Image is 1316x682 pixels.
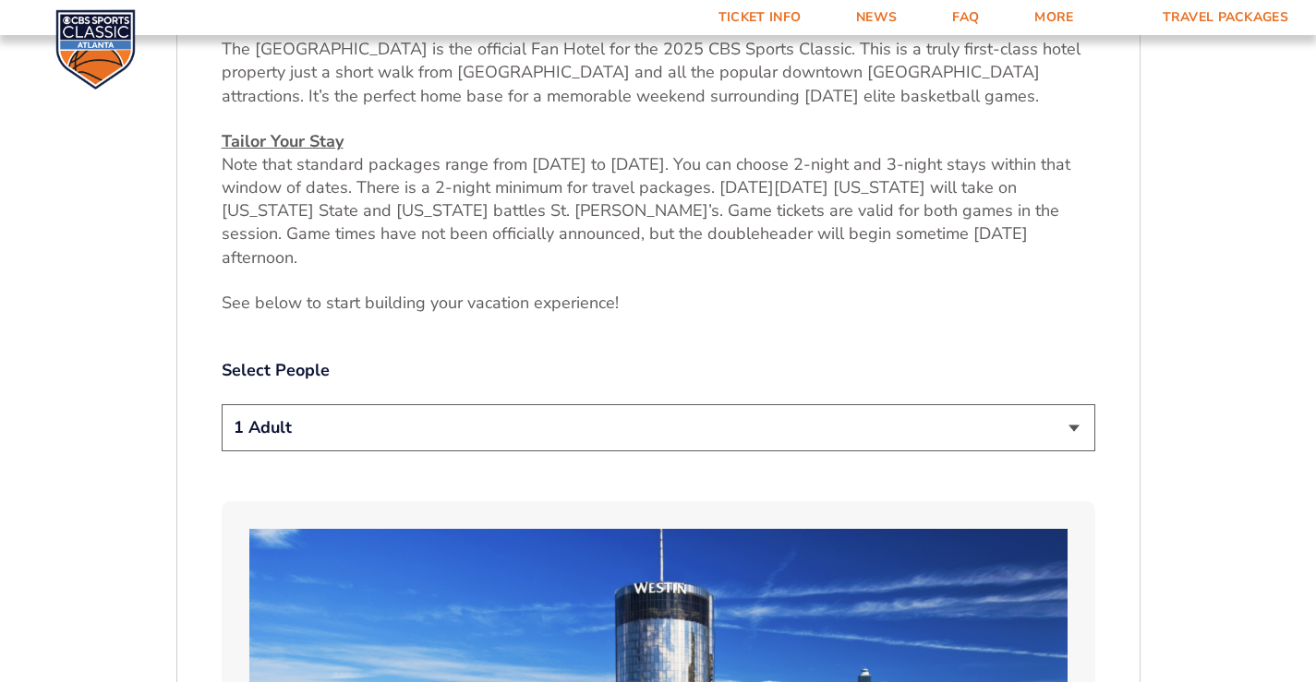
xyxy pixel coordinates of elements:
img: CBS Sports Classic [55,9,136,90]
p: Note that standard packages range from [DATE] to [DATE]. You can choose 2-night and 3-night stays... [222,130,1095,269]
u: Hotel [222,15,265,37]
label: Select People [222,359,1095,382]
u: Tailor Your Stay [222,130,344,152]
p: The [GEOGRAPHIC_DATA] is the official Fan Hotel for the 2025 CBS Sports Classic. This is a truly ... [222,15,1095,108]
p: See below to start building your vacation experience! [222,292,1095,315]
